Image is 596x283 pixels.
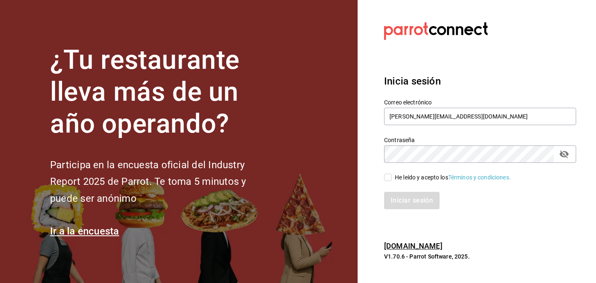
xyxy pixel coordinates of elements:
div: He leído y acepto los [395,173,511,182]
label: Contraseña [384,137,576,143]
button: passwordField [557,147,571,161]
h2: Participa en la encuesta oficial del Industry Report 2025 de Parrot. Te toma 5 minutos y puede se... [50,157,274,207]
label: Correo electrónico [384,99,576,105]
p: V1.70.6 - Parrot Software, 2025. [384,252,576,261]
h3: Inicia sesión [384,74,576,89]
a: Ir a la encuesta [50,225,119,237]
a: Términos y condiciones. [448,174,511,181]
input: Ingresa tu correo electrónico [384,108,576,125]
h1: ¿Tu restaurante lleva más de un año operando? [50,44,274,140]
a: [DOMAIN_NAME] [384,242,442,250]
